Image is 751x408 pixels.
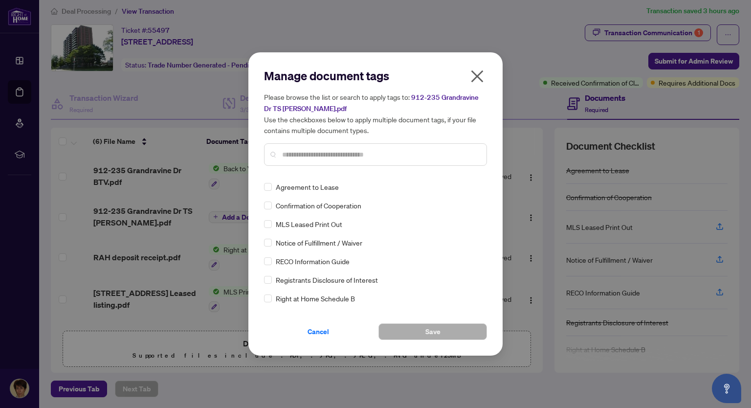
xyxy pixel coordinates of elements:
h5: Please browse the list or search to apply tags to: Use the checkboxes below to apply multiple doc... [264,91,487,136]
button: Save [378,323,487,340]
span: close [469,68,485,84]
span: Registrants Disclosure of Interest [276,274,378,285]
span: Confirmation of Cooperation [276,200,361,211]
h2: Manage document tags [264,68,487,84]
button: Cancel [264,323,373,340]
span: Right at Home Schedule B [276,293,355,304]
span: Cancel [308,324,329,340]
span: MLS Leased Print Out [276,219,342,229]
button: Open asap [712,374,741,403]
span: Notice of Fulfillment / Waiver [276,237,362,248]
span: Agreement to Lease [276,181,339,192]
span: RECO Information Guide [276,256,350,267]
